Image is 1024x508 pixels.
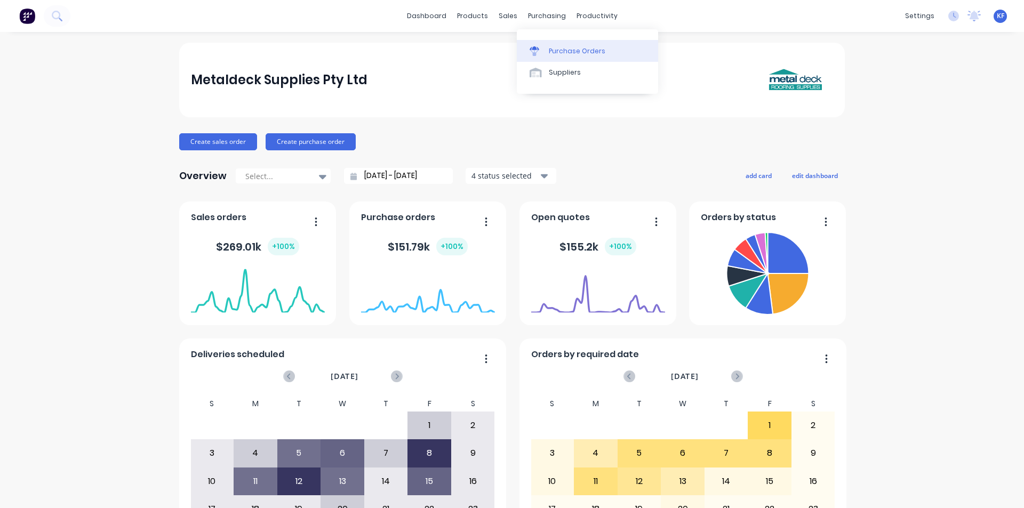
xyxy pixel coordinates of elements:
[792,468,835,495] div: 16
[574,468,617,495] div: 11
[452,8,493,24] div: products
[739,168,779,182] button: add card
[266,133,356,150] button: Create purchase order
[388,238,468,255] div: $ 151.79k
[408,440,451,466] div: 8
[531,348,639,361] span: Orders by required date
[791,396,835,412] div: S
[402,8,452,24] a: dashboard
[268,238,299,255] div: + 100 %
[361,211,435,224] span: Purchase orders
[408,412,451,439] div: 1
[277,396,321,412] div: T
[216,238,299,255] div: $ 269.01k
[792,412,835,439] div: 2
[452,440,494,466] div: 9
[452,412,494,439] div: 2
[661,468,704,495] div: 13
[408,468,451,495] div: 15
[321,396,364,412] div: W
[451,396,495,412] div: S
[559,238,636,255] div: $ 155.2k
[792,440,835,466] div: 9
[190,396,234,412] div: S
[748,468,791,495] div: 15
[785,168,845,182] button: edit dashboard
[531,468,574,495] div: 10
[661,440,704,466] div: 6
[191,348,284,361] span: Deliveries scheduled
[191,440,234,466] div: 3
[748,396,791,412] div: F
[471,170,539,181] div: 4 status selected
[748,412,791,439] div: 1
[234,396,277,412] div: M
[364,396,408,412] div: T
[531,440,574,466] div: 3
[407,396,451,412] div: F
[191,211,246,224] span: Sales orders
[365,468,407,495] div: 14
[523,8,571,24] div: purchasing
[758,61,833,99] img: Metaldeck Supplies Pty Ltd
[191,69,367,91] div: Metaldeck Supplies Pty Ltd
[452,468,494,495] div: 16
[748,440,791,466] div: 8
[997,11,1004,21] span: KF
[179,165,227,187] div: Overview
[618,468,661,495] div: 12
[321,468,364,495] div: 13
[278,440,321,466] div: 5
[531,211,590,224] span: Open quotes
[331,370,358,382] span: [DATE]
[191,468,234,495] div: 10
[618,440,661,466] div: 5
[234,440,277,466] div: 4
[517,40,658,61] a: Purchase Orders
[549,46,605,56] div: Purchase Orders
[365,440,407,466] div: 7
[493,8,523,24] div: sales
[517,62,658,83] a: Suppliers
[705,440,748,466] div: 7
[701,211,776,224] span: Orders by status
[466,168,556,184] button: 4 status selected
[574,440,617,466] div: 4
[571,8,623,24] div: productivity
[19,8,35,24] img: Factory
[574,396,618,412] div: M
[618,396,661,412] div: T
[321,440,364,466] div: 6
[705,468,748,495] div: 14
[234,468,277,495] div: 11
[531,396,574,412] div: S
[605,238,636,255] div: + 100 %
[671,370,699,382] span: [DATE]
[436,238,468,255] div: + 100 %
[278,468,321,495] div: 12
[705,396,748,412] div: T
[549,68,581,77] div: Suppliers
[900,8,940,24] div: settings
[179,133,257,150] button: Create sales order
[661,396,705,412] div: W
